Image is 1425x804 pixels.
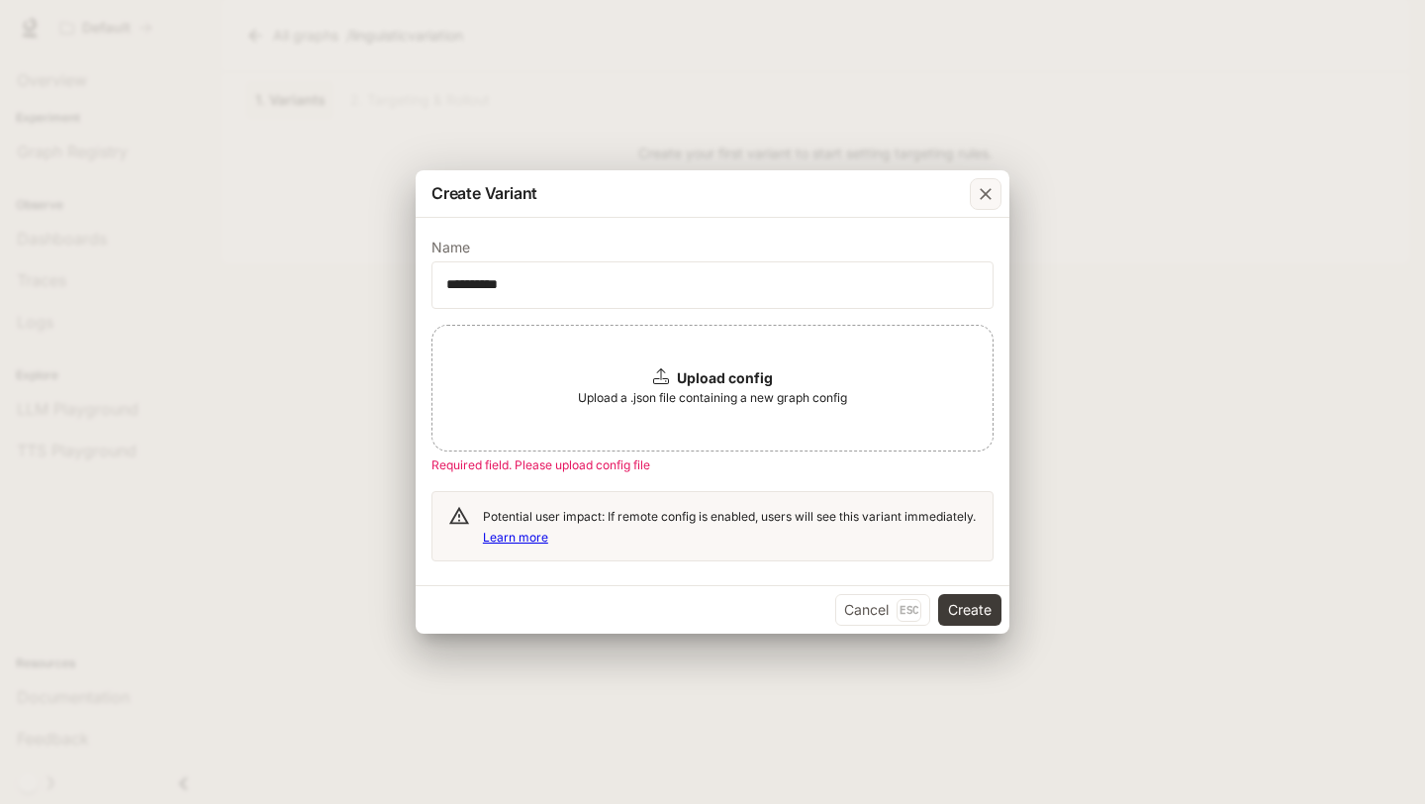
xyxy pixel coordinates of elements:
p: Esc [897,599,921,621]
p: Name [431,241,470,254]
b: Upload config [677,369,773,386]
a: Learn more [483,530,548,545]
span: Potential user impact: If remote config is enabled, users will see this variant immediately. [483,509,976,545]
span: Upload a .json file containing a new graph config [578,388,847,408]
p: Create Variant [431,181,537,205]
button: CancelEsc [835,594,930,626]
span: Required field. Please upload config file [431,457,650,472]
button: Create [938,594,1001,626]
